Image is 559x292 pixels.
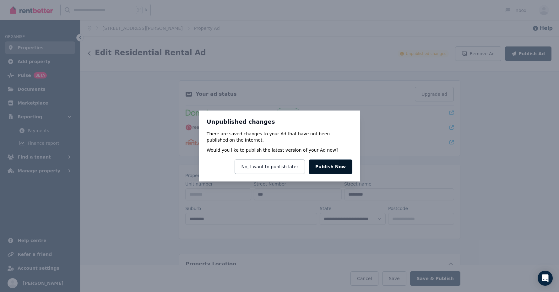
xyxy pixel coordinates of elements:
p: There are saved changes to your Ad that have not been published on the Internet. [207,131,352,143]
button: Publish Now [309,160,352,174]
div: Open Intercom Messenger [538,271,553,286]
button: No, I want to publish later [235,160,305,174]
p: Would you like to publish the latest version of your Ad now? [207,147,339,153]
h3: Unpublished changes [207,118,352,126]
